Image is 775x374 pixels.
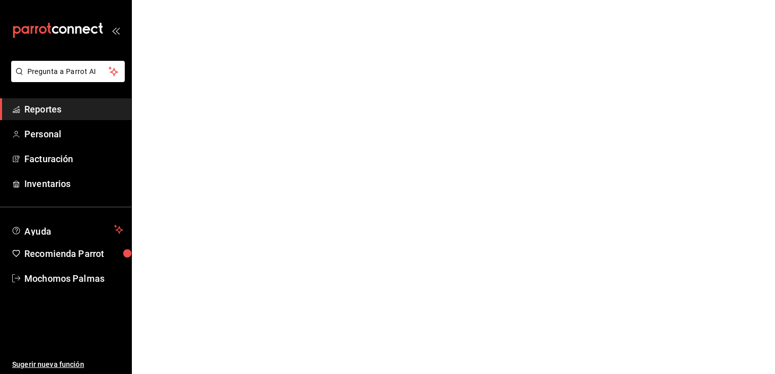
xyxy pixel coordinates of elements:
[12,359,123,370] span: Sugerir nueva función
[112,26,120,34] button: open_drawer_menu
[24,247,123,260] span: Recomienda Parrot
[27,66,109,77] span: Pregunta a Parrot AI
[24,223,110,236] span: Ayuda
[24,102,123,116] span: Reportes
[24,177,123,191] span: Inventarios
[24,272,123,285] span: Mochomos Palmas
[24,127,123,141] span: Personal
[24,152,123,166] span: Facturación
[7,73,125,84] a: Pregunta a Parrot AI
[11,61,125,82] button: Pregunta a Parrot AI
